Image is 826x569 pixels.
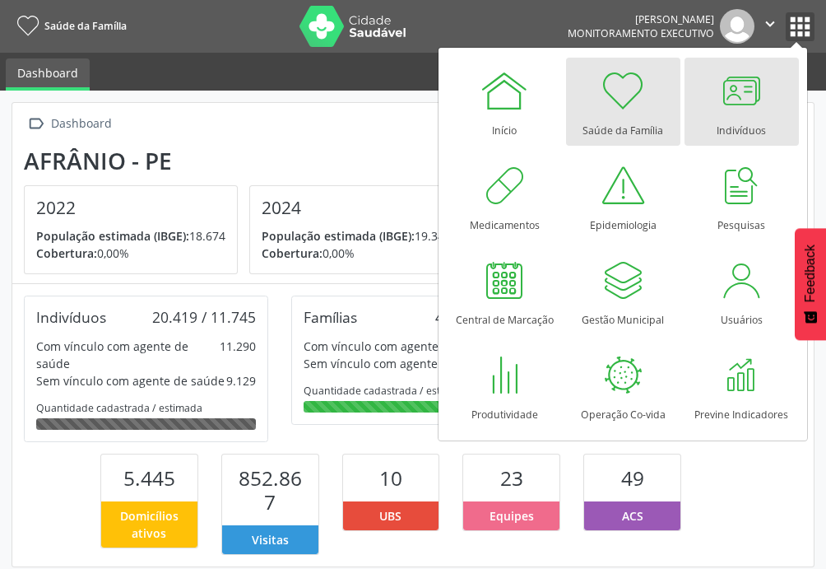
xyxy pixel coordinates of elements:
[24,112,114,136] a:  Dashboard
[262,227,451,245] p: 19.349
[123,464,175,492] span: 5.445
[795,228,826,340] button: Feedback - Mostrar pesquisa
[761,15,779,33] i: 
[448,342,562,430] a: Produtividade
[448,152,562,240] a: Medicamentos
[304,355,492,372] div: Sem vínculo com agente de saúde
[304,384,523,398] div: Quantidade cadastrada / estimada
[220,338,256,372] div: 11.290
[152,308,256,326] div: 20.419 / 11.745
[24,147,475,175] div: Afrânio - PE
[568,12,714,26] div: [PERSON_NAME]
[44,19,127,33] span: Saúde da Família
[36,228,189,244] span: População estimada (IBGE):
[226,372,256,389] div: 9.129
[36,308,106,326] div: Indivíduos
[500,464,523,492] span: 23
[786,12,814,41] button: apps
[803,245,818,302] span: Feedback
[252,531,289,548] span: Visitas
[754,9,786,44] button: 
[262,245,451,262] p: 0,00%
[684,342,799,430] a: Previne Indicadores
[566,58,680,146] a: Saúde da Família
[36,227,225,245] p: 18.674
[379,464,402,492] span: 10
[490,507,534,525] span: Equipes
[36,372,225,389] div: Sem vínculo com agente de saúde
[566,152,680,240] a: Epidemiologia
[379,507,401,525] span: UBS
[684,58,799,146] a: Indivíduos
[6,58,90,91] a: Dashboard
[262,245,323,261] span: Cobertura:
[12,12,127,40] a: Saúde da Família
[566,342,680,430] a: Operação Co-vida
[24,112,48,136] i: 
[568,26,714,40] span: Monitoramento Executivo
[262,198,451,218] h4: 2024
[435,308,522,326] div: 4.913 / 3.859
[621,464,644,492] span: 49
[448,247,562,335] a: Central de Marcação
[239,464,302,515] span: 852.867
[36,245,97,261] span: Cobertura:
[720,9,754,44] img: img
[36,245,225,262] p: 0,00%
[304,338,493,355] div: Com vínculo com agente de saúde
[107,507,192,542] span: Domicílios ativos
[566,247,680,335] a: Gestão Municipal
[448,58,562,146] a: Início
[684,247,799,335] a: Usuários
[684,152,799,240] a: Pesquisas
[48,112,114,136] div: Dashboard
[36,401,256,415] div: Quantidade cadastrada / estimada
[304,308,357,326] div: Famílias
[622,507,643,525] span: ACS
[36,338,220,372] div: Com vínculo com agente de saúde
[36,198,225,218] h4: 2022
[262,228,415,244] span: População estimada (IBGE):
